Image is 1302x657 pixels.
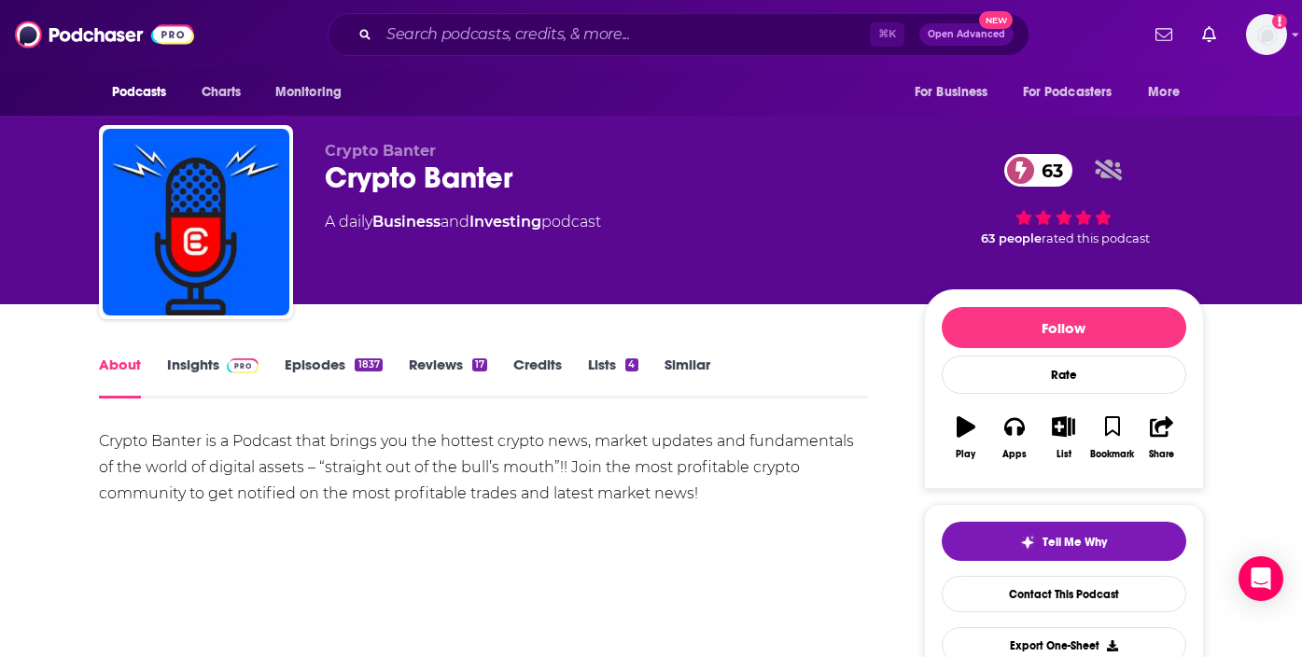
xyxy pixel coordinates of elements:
span: For Business [915,79,988,105]
a: Investing [469,213,541,231]
button: open menu [1135,75,1203,110]
button: tell me why sparkleTell Me Why [942,522,1186,561]
span: Logged in as lily.gordon [1246,14,1287,55]
a: 63 [1004,154,1072,187]
img: tell me why sparkle [1020,535,1035,550]
div: Share [1149,449,1174,460]
button: open menu [99,75,191,110]
button: Show profile menu [1246,14,1287,55]
span: More [1148,79,1180,105]
div: Search podcasts, credits, & more... [328,13,1029,56]
a: InsightsPodchaser Pro [167,356,259,398]
span: ⌘ K [870,22,904,47]
span: Tell Me Why [1043,535,1107,550]
span: Open Advanced [928,30,1005,39]
span: Charts [202,79,242,105]
div: Apps [1002,449,1027,460]
a: Reviews17 [409,356,487,398]
div: Rate [942,356,1186,394]
button: open menu [262,75,366,110]
div: Open Intercom Messenger [1239,556,1283,601]
div: 17 [472,358,487,371]
button: Bookmark [1088,404,1137,471]
img: Podchaser Pro [227,358,259,373]
button: List [1039,404,1087,471]
div: Bookmark [1090,449,1134,460]
svg: Add a profile image [1272,14,1287,29]
a: Episodes1837 [285,356,382,398]
span: Monitoring [275,79,342,105]
div: List [1057,449,1071,460]
button: Share [1137,404,1185,471]
a: Show notifications dropdown [1195,19,1224,50]
span: rated this podcast [1042,231,1150,245]
span: Podcasts [112,79,167,105]
a: Credits [513,356,562,398]
a: Charts [189,75,253,110]
div: Play [956,449,975,460]
span: and [441,213,469,231]
a: Lists4 [588,356,637,398]
a: Contact This Podcast [942,576,1186,612]
button: Follow [942,307,1186,348]
a: Similar [665,356,710,398]
div: 4 [625,358,637,371]
a: About [99,356,141,398]
img: User Profile [1246,14,1287,55]
button: open menu [1011,75,1140,110]
button: Play [942,404,990,471]
span: 63 people [981,231,1042,245]
span: Crypto Banter [325,142,436,160]
span: 63 [1023,154,1072,187]
img: Podchaser - Follow, Share and Rate Podcasts [15,17,194,52]
button: open menu [902,75,1012,110]
img: Crypto Banter [103,129,289,315]
a: Business [372,213,441,231]
input: Search podcasts, credits, & more... [379,20,870,49]
div: 1837 [355,358,382,371]
button: Open AdvancedNew [919,23,1014,46]
div: A daily podcast [325,211,601,233]
span: New [979,11,1013,29]
button: Apps [990,404,1039,471]
span: For Podcasters [1023,79,1113,105]
a: Show notifications dropdown [1148,19,1180,50]
div: 63 63 peoplerated this podcast [924,142,1204,258]
div: Crypto Banter is a Podcast that brings you the hottest crypto news, market updates and fundamenta... [99,428,869,507]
